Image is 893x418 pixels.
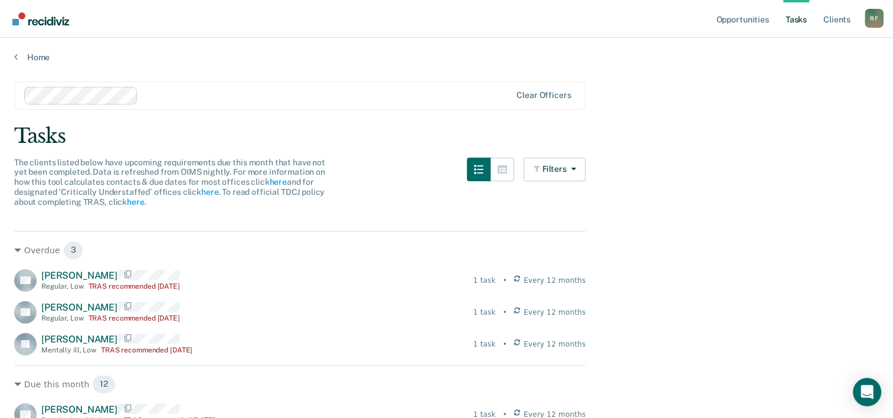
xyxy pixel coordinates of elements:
span: Every 12 months [524,275,585,286]
span: [PERSON_NAME] [41,334,117,345]
span: The clients listed below have upcoming requirements due this month that have not yet been complet... [14,158,325,207]
div: Open Intercom Messenger [853,378,881,406]
div: 1 task [473,307,496,318]
button: Filters [524,158,586,181]
div: Tasks [14,124,879,148]
span: 12 [92,375,116,394]
span: [PERSON_NAME] [41,270,117,281]
div: Due this month 12 [14,375,585,394]
div: TRAS recommended [DATE] [89,314,180,322]
span: [PERSON_NAME] [41,302,117,313]
div: 1 task [473,339,496,350]
div: Overdue 3 [14,241,585,260]
div: Mentally ill , Low [41,346,96,354]
a: here [201,187,218,197]
a: Home [14,52,879,63]
a: here [269,177,286,187]
div: Regular , Low [41,314,84,322]
div: 1 task [473,275,496,286]
span: 3 [63,241,84,260]
div: Clear officers [516,90,571,100]
span: Every 12 months [524,339,585,350]
div: • [503,307,507,318]
div: • [503,339,507,350]
img: Recidiviz [12,12,69,25]
div: R F [865,9,884,28]
div: • [503,275,507,286]
div: TRAS recommended [DATE] [101,346,192,354]
span: Every 12 months [524,307,585,318]
div: TRAS recommended [DATE] [89,282,180,290]
a: here [127,197,144,207]
div: Regular , Low [41,282,84,290]
button: Profile dropdown button [865,9,884,28]
span: [PERSON_NAME] [41,404,117,415]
